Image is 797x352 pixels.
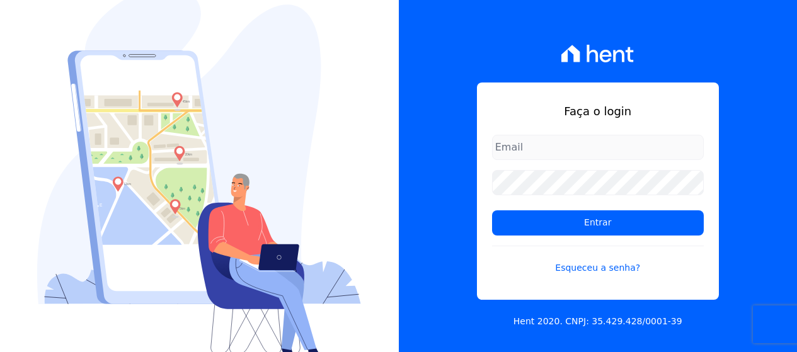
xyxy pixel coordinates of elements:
input: Email [492,135,704,160]
h1: Faça o login [492,103,704,120]
a: Esqueceu a senha? [492,246,704,275]
p: Hent 2020. CNPJ: 35.429.428/0001-39 [513,315,682,328]
input: Entrar [492,210,704,236]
